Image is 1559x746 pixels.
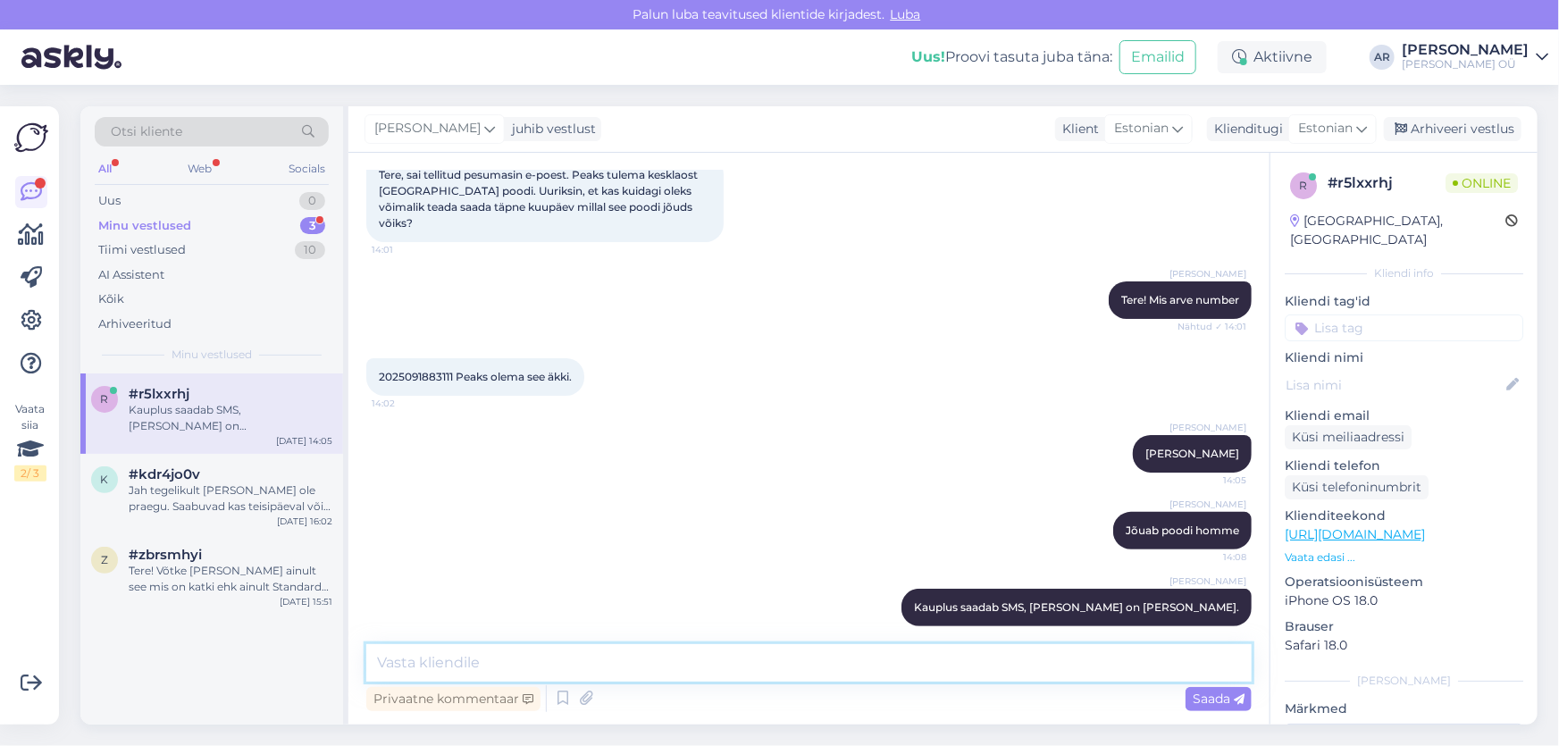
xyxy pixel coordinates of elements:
div: juhib vestlust [505,120,596,138]
span: Minu vestlused [172,347,252,363]
div: All [95,157,115,180]
div: [DATE] 14:05 [276,434,332,448]
div: Klienditugi [1207,120,1283,138]
div: Uus [98,192,121,210]
span: Jõuab poodi homme [1126,524,1239,537]
p: Operatsioonisüsteem [1285,573,1523,591]
span: [PERSON_NAME] [1169,574,1246,588]
span: [PERSON_NAME] [1169,498,1246,511]
div: Privaatne kommentaar [366,687,541,711]
span: z [101,553,108,566]
a: [PERSON_NAME][PERSON_NAME] OÜ [1402,43,1548,71]
div: Tere! Võtke [PERSON_NAME] ainult see mis on katki ehk ainult Standard otsik. [129,563,332,595]
span: Luba [885,6,926,22]
div: AR [1370,45,1395,70]
div: [PERSON_NAME] OÜ [1402,57,1529,71]
div: Kõik [98,290,124,308]
span: r [101,392,109,406]
span: 14:05 [1179,474,1246,487]
span: Estonian [1298,119,1353,138]
div: Tiimi vestlused [98,241,186,259]
div: Proovi tasuta juba täna: [911,46,1112,68]
p: Kliendi telefon [1285,457,1523,475]
span: Estonian [1114,119,1169,138]
div: Arhiveeri vestlus [1384,117,1521,141]
span: k [101,473,109,486]
span: Online [1446,173,1518,193]
p: Vaata edasi ... [1285,549,1523,566]
div: Küsi telefoninumbrit [1285,475,1429,499]
div: Klient [1055,120,1099,138]
p: Brauser [1285,617,1523,636]
div: Küsi meiliaadressi [1285,425,1412,449]
div: 3 [300,217,325,235]
div: Kauplus saadab SMS, [PERSON_NAME] on [PERSON_NAME]. [129,402,332,434]
span: [PERSON_NAME] [1169,267,1246,281]
div: 2 / 3 [14,465,46,482]
p: Kliendi email [1285,407,1523,425]
span: 14:08 [1179,550,1246,564]
div: [PERSON_NAME] [1402,43,1529,57]
span: #kdr4jo0v [129,466,200,482]
p: Märkmed [1285,700,1523,718]
div: Web [185,157,216,180]
p: Kliendi nimi [1285,348,1523,367]
span: #r5lxxrhj [129,386,189,402]
span: 2025091883111 Peaks olema see äkki. [379,370,572,383]
input: Lisa nimi [1286,375,1503,395]
span: #zbrsmhyi [129,547,202,563]
p: Safari 18.0 [1285,636,1523,655]
div: Arhiveeritud [98,315,172,333]
div: Kliendi info [1285,265,1523,281]
span: Saada [1193,691,1245,707]
div: 0 [299,192,325,210]
div: Socials [285,157,329,180]
div: # r5lxxrhj [1328,172,1446,194]
div: Minu vestlused [98,217,191,235]
div: 10 [295,241,325,259]
div: Jah tegelikult [PERSON_NAME] ole praegu. Saabuvad kas teisipäeval või reede [129,482,332,515]
span: Tere! Mis arve number [1121,293,1239,306]
span: [PERSON_NAME] [1169,421,1246,434]
p: iPhone OS 18.0 [1285,591,1523,610]
input: Lisa tag [1285,314,1523,341]
span: Otsi kliente [111,122,182,141]
div: Aktiivne [1218,41,1327,73]
span: 14:01 [372,243,439,256]
span: Kauplus saadab SMS, [PERSON_NAME] on [PERSON_NAME]. [914,600,1239,614]
span: [PERSON_NAME] [1145,447,1239,460]
a: [URL][DOMAIN_NAME] [1285,526,1425,542]
div: [DATE] 16:02 [277,515,332,528]
span: Nähtud ✓ 14:01 [1178,320,1246,333]
div: [GEOGRAPHIC_DATA], [GEOGRAPHIC_DATA] [1290,212,1505,249]
span: [PERSON_NAME] [374,119,481,138]
span: 14:02 [372,397,439,410]
div: [DATE] 15:51 [280,595,332,608]
div: Vaata siia [14,401,46,482]
b: Uus! [911,48,945,65]
button: Emailid [1119,40,1196,74]
span: 14:09 [1179,627,1246,641]
p: Klienditeekond [1285,507,1523,525]
span: r [1300,179,1308,192]
p: Kliendi tag'id [1285,292,1523,311]
img: Askly Logo [14,121,48,155]
div: [PERSON_NAME] [1285,673,1523,689]
div: AI Assistent [98,266,164,284]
